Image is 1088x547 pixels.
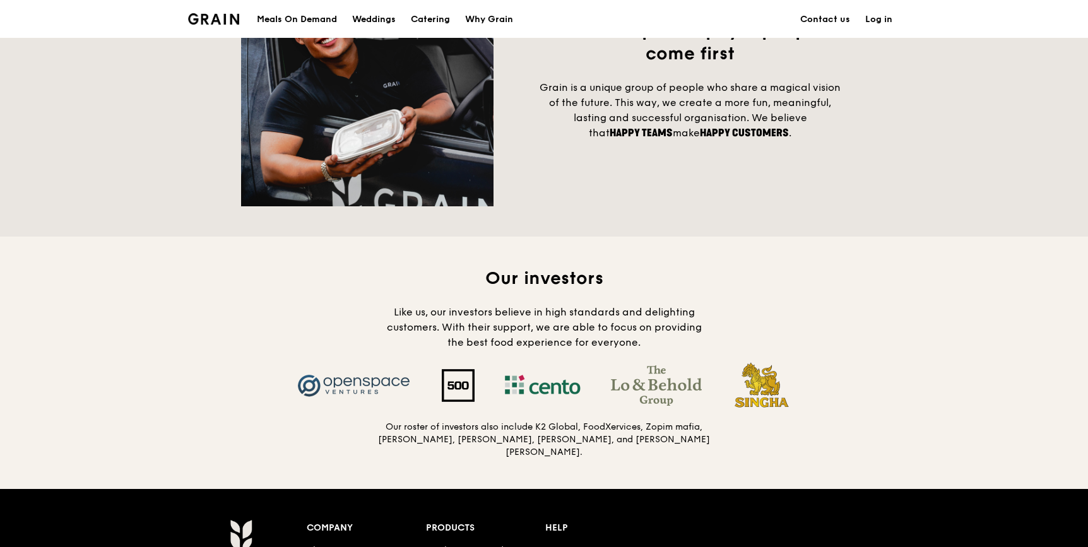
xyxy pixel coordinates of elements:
img: The Lo & Behold Group [596,365,717,406]
img: Openspace Ventures [281,365,427,406]
div: Help [545,519,665,537]
span: happy teams [610,127,673,139]
a: Catering [403,1,458,38]
div: Company [307,519,426,537]
img: 500 Startups [427,369,490,402]
a: Why Grain [458,1,521,38]
a: Weddings [345,1,403,38]
a: Log in [858,1,900,38]
img: Singha [717,360,807,411]
h5: Our roster of investors also include K2 Global, FoodXervices, Zopim mafia, [PERSON_NAME], [PERSON... [377,421,711,459]
img: Grain [188,13,239,25]
span: Our investors [485,268,603,289]
div: Products [426,519,545,537]
div: Why Grain [465,1,513,38]
div: Catering [411,1,450,38]
span: Grain is a unique group of people who share a magical vision of the future. This way, we create a... [540,81,841,139]
img: Cento Ventures [490,365,596,406]
span: Like us, our investors believe in high standards and delighting customers. With their support, we... [387,306,702,348]
a: Contact us [793,1,858,38]
div: Meals On Demand [257,1,337,38]
span: happy customers [700,127,789,139]
div: Weddings [352,1,396,38]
